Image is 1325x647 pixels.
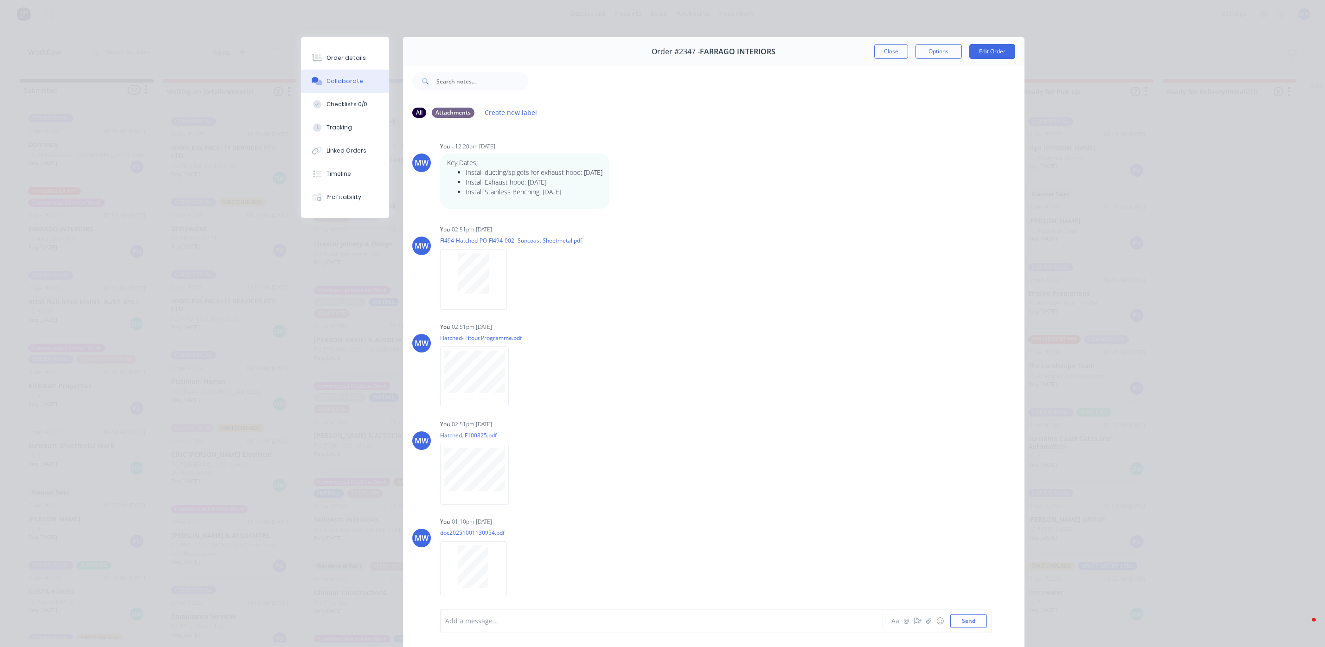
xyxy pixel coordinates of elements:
[326,77,363,85] div: Collaborate
[440,420,450,429] div: You
[1293,615,1316,638] iframe: Intercom live chat
[440,225,450,234] div: You
[440,529,516,537] p: doc20251001130954.pdf
[301,46,389,70] button: Order details
[415,240,429,251] div: MW
[326,54,366,62] div: Order details
[466,167,602,177] li: Install ducting/spigots for exhaust hood: [DATE]
[326,193,361,201] div: Profitability
[440,142,450,151] div: You
[326,123,352,132] div: Tracking
[301,139,389,162] button: Linked Orders
[412,108,426,118] div: All
[935,615,946,627] button: ☺
[652,47,700,56] span: Order #2347 -
[440,334,522,342] p: Hatched- Fitout Programme.pdf
[301,116,389,139] button: Tracking
[440,237,582,244] p: FI494-Hatched-PO-FI494-002- Suncoast Sheetmetal.pdf
[301,70,389,93] button: Collaborate
[447,158,602,167] p: Key Dates;
[452,323,492,331] div: 02:51pm [DATE]
[440,323,450,331] div: You
[466,177,602,187] li: Install Exhaust hood: [DATE]
[432,108,474,118] div: Attachments
[901,615,912,627] button: @
[326,100,367,109] div: Checklists 0/0
[950,614,987,628] button: Send
[466,187,602,197] li: Install Stainless Benching: [DATE]
[915,44,962,59] button: Options
[436,72,528,90] input: Search notes...
[890,615,901,627] button: Aa
[874,44,908,59] button: Close
[415,532,429,544] div: MW
[700,47,775,56] span: FARRAGO INTERIORS
[452,225,492,234] div: 02:51pm [DATE]
[301,93,389,116] button: Checklists 0/0
[326,170,351,178] div: Timeline
[415,435,429,446] div: MW
[440,518,450,526] div: You
[452,142,495,151] div: - 12:20pm [DATE]
[301,186,389,209] button: Profitability
[415,338,429,349] div: MW
[301,162,389,186] button: Timeline
[452,518,492,526] div: 01:10pm [DATE]
[326,147,366,155] div: Linked Orders
[452,420,492,429] div: 02:51pm [DATE]
[415,157,429,168] div: MW
[480,106,542,119] button: Create new label
[969,44,1015,59] button: Edit Order
[440,431,518,439] p: Hatched. F100825.pdf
